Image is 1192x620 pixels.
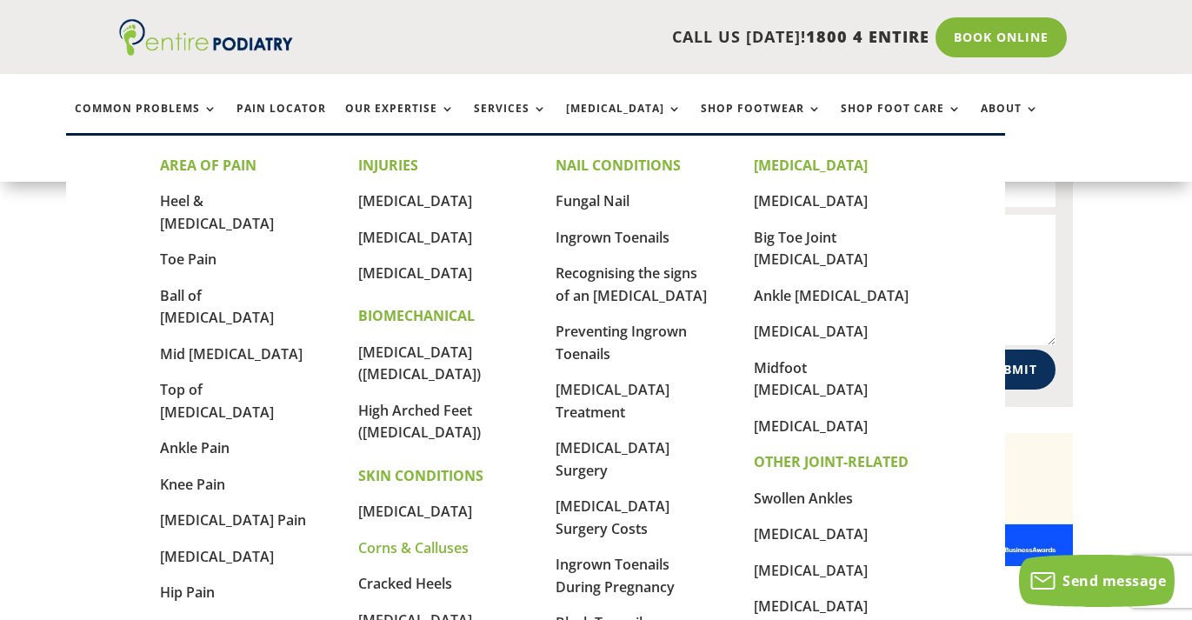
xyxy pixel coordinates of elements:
a: Toe Pain [160,250,216,269]
a: [MEDICAL_DATA] Treatment [556,380,669,422]
a: Fungal Nail [556,191,629,210]
strong: AREA OF PAIN [160,156,256,175]
a: Ingrown Toenails [556,228,669,247]
a: [MEDICAL_DATA] [358,191,472,210]
a: [MEDICAL_DATA] [754,322,868,341]
a: [MEDICAL_DATA] Pain [160,510,306,530]
button: Send message [1019,555,1175,607]
a: [MEDICAL_DATA] Surgery Costs [556,497,669,538]
a: About [981,103,1039,140]
strong: [MEDICAL_DATA] [754,156,868,175]
a: Recognising the signs of an [MEDICAL_DATA] [556,263,707,305]
strong: OTHER JOINT-RELATED [754,452,909,471]
a: Book Online [936,17,1067,57]
a: [MEDICAL_DATA] [754,597,868,616]
a: [MEDICAL_DATA] [754,191,868,210]
button: Submit [967,350,1055,390]
strong: NAIL CONDITIONS [556,156,681,175]
span: 1800 4 ENTIRE [806,26,929,47]
a: [MEDICAL_DATA] ([MEDICAL_DATA]) [358,343,481,384]
a: High Arched Feet ([MEDICAL_DATA]) [358,401,481,443]
a: [MEDICAL_DATA] [754,524,868,543]
a: Cracked Heels [358,574,452,593]
a: Ingrown Toenails During Pregnancy [556,555,675,597]
a: Heel & [MEDICAL_DATA] [160,191,274,233]
a: Services [474,103,547,140]
a: Common Problems [75,103,217,140]
strong: SKIN CONDITIONS [358,466,483,485]
a: Ball of [MEDICAL_DATA] [160,286,274,328]
a: Corns & Calluses [358,538,469,557]
a: Knee Pain [160,475,225,494]
a: [MEDICAL_DATA] [754,417,868,436]
a: Big Toe Joint [MEDICAL_DATA] [754,228,868,270]
a: [MEDICAL_DATA] [358,263,472,283]
a: Top of [MEDICAL_DATA] [160,380,274,422]
a: [MEDICAL_DATA] [358,502,472,521]
a: Shop Foot Care [841,103,962,140]
a: Mid [MEDICAL_DATA] [160,344,303,363]
a: [MEDICAL_DATA] [160,547,274,566]
a: [MEDICAL_DATA] Surgery [556,438,669,480]
a: Shop Footwear [701,103,822,140]
span: Send message [1062,571,1166,590]
strong: INJURIES [358,156,418,175]
a: Hip Pain [160,583,215,602]
p: CALL US [DATE]! [336,26,929,49]
a: Pain Locator [236,103,326,140]
a: Our Expertise [345,103,455,140]
a: Ankle Pain [160,438,230,457]
a: [MEDICAL_DATA] [754,561,868,580]
a: Swollen Ankles [754,489,853,508]
img: logo (1) [119,19,293,56]
a: Entire Podiatry [119,42,293,59]
a: Midfoot [MEDICAL_DATA] [754,358,868,400]
a: Ankle [MEDICAL_DATA] [754,286,909,305]
a: [MEDICAL_DATA] [358,228,472,247]
a: [MEDICAL_DATA] [566,103,682,140]
strong: BIOMECHANICAL [358,306,475,325]
a: Preventing Ingrown Toenails [556,322,687,363]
